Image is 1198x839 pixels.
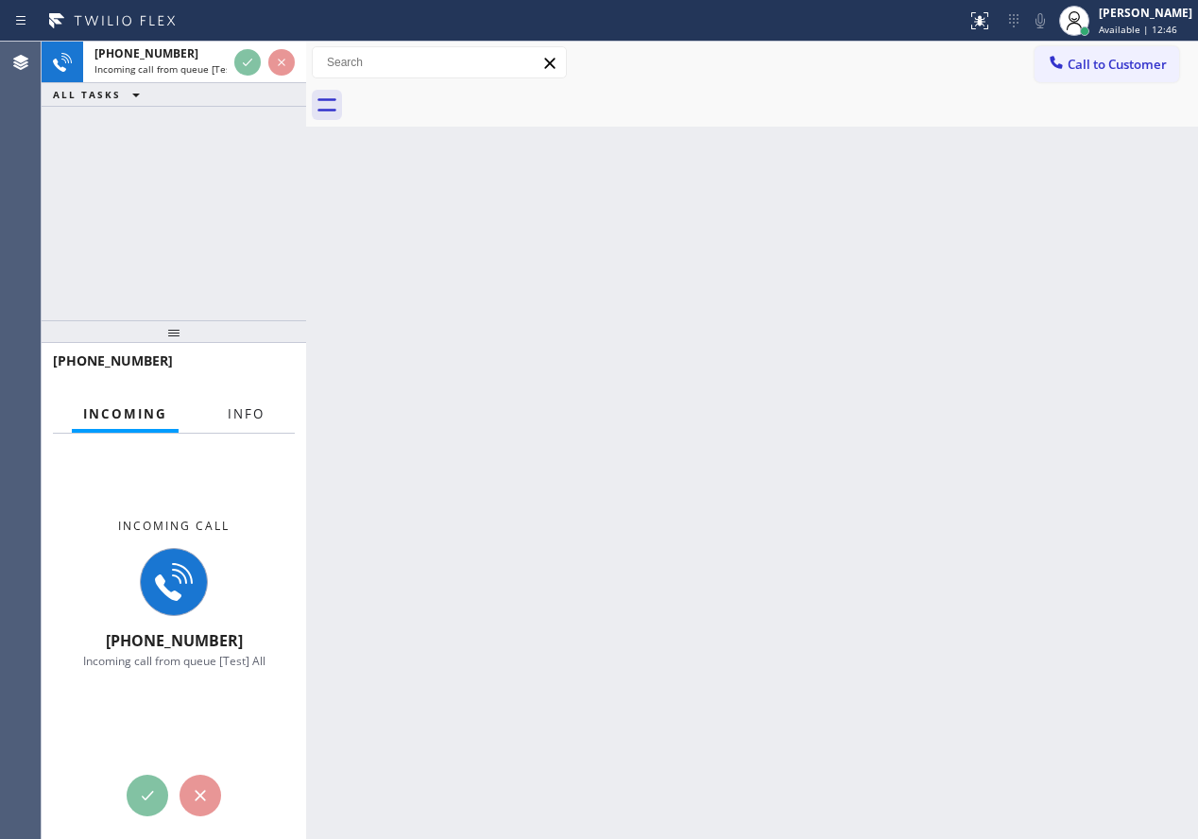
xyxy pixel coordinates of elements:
[234,49,261,76] button: Accept
[1035,46,1179,82] button: Call to Customer
[1099,5,1192,21] div: [PERSON_NAME]
[127,775,168,816] button: Accept
[83,653,265,669] span: Incoming call from queue [Test] All
[216,396,276,433] button: Info
[1027,8,1053,34] button: Mute
[83,405,167,422] span: Incoming
[106,630,243,651] span: [PHONE_NUMBER]
[53,351,173,369] span: [PHONE_NUMBER]
[94,62,251,76] span: Incoming call from queue [Test] All
[268,49,295,76] button: Reject
[1099,23,1177,36] span: Available | 12:46
[53,88,121,101] span: ALL TASKS
[94,45,198,61] span: [PHONE_NUMBER]
[42,83,159,106] button: ALL TASKS
[228,405,265,422] span: Info
[72,396,179,433] button: Incoming
[313,47,566,77] input: Search
[118,518,230,534] span: Incoming call
[180,775,221,816] button: Reject
[1068,56,1167,73] span: Call to Customer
